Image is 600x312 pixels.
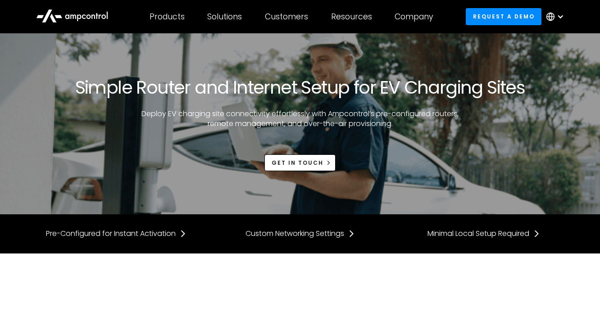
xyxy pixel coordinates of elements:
[427,229,529,239] div: Minimal Local Setup Required
[207,12,242,22] div: Solutions
[136,109,464,129] p: Deploy EV charging site connectivity effortlessly with Ampcontrol’s pre-configured routers, remot...
[265,12,308,22] div: Customers
[272,159,323,167] div: Get in touch
[46,229,176,239] div: Pre-Configured for Instant Activation
[395,12,433,22] div: Company
[331,12,372,22] div: Resources
[75,77,525,98] h1: Simple Router and Internet Setup for EV Charging Sites
[264,154,336,171] a: Get in touch
[245,229,355,239] a: Custom Networking Settings
[427,229,540,239] a: Minimal Local Setup Required
[150,12,185,22] div: Products
[46,229,186,239] a: Pre-Configured for Instant Activation
[466,8,541,25] a: Request a demo
[245,229,344,239] div: Custom Networking Settings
